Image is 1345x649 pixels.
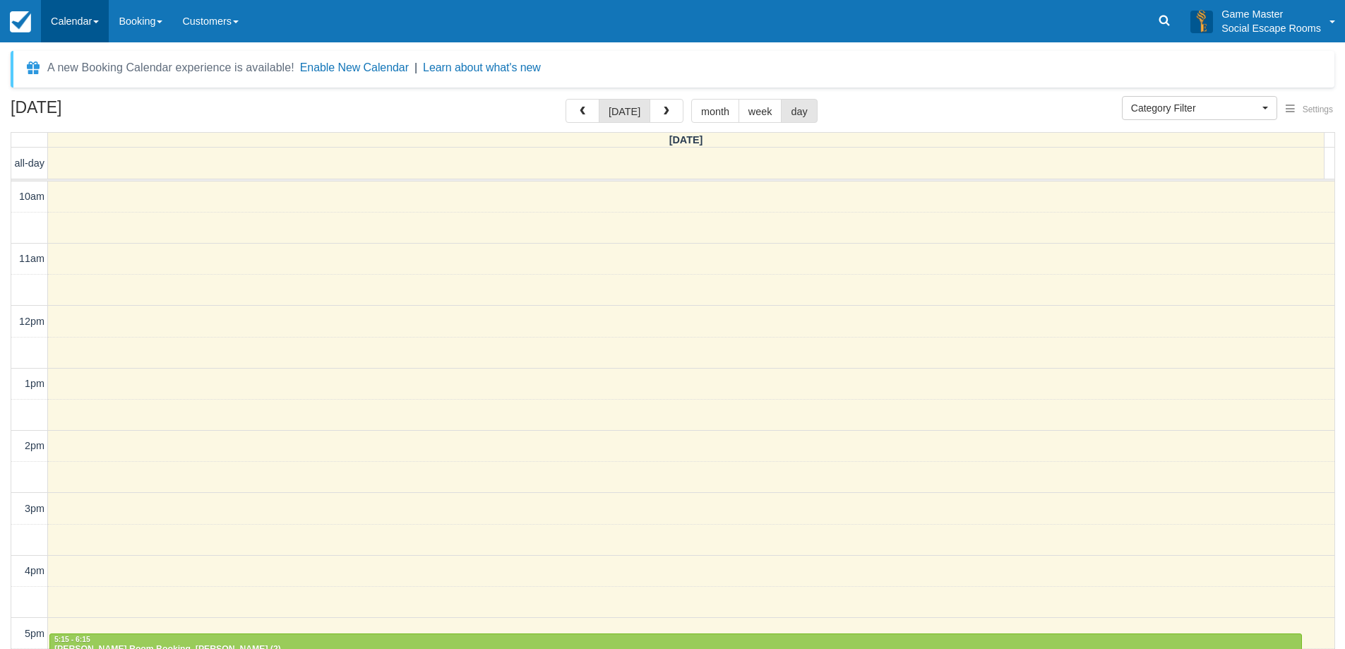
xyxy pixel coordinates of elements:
[11,99,189,125] h2: [DATE]
[15,157,44,169] span: all-day
[1221,21,1321,35] p: Social Escape Rooms
[414,61,417,73] span: |
[25,378,44,389] span: 1pm
[10,11,31,32] img: checkfront-main-nav-mini-logo.png
[1303,105,1333,114] span: Settings
[1277,100,1341,120] button: Settings
[423,61,541,73] a: Learn about what's new
[19,191,44,202] span: 10am
[691,99,739,123] button: month
[1131,101,1259,115] span: Category Filter
[19,253,44,264] span: 11am
[1122,96,1277,120] button: Category Filter
[25,503,44,514] span: 3pm
[25,565,44,576] span: 4pm
[599,99,650,123] button: [DATE]
[47,59,294,76] div: A new Booking Calendar experience is available!
[1221,7,1321,21] p: Game Master
[54,636,90,643] span: 5:15 - 6:15
[19,316,44,327] span: 12pm
[25,628,44,639] span: 5pm
[25,440,44,451] span: 2pm
[669,134,703,145] span: [DATE]
[739,99,782,123] button: week
[300,61,409,75] button: Enable New Calendar
[1190,10,1213,32] img: A3
[781,99,817,123] button: day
